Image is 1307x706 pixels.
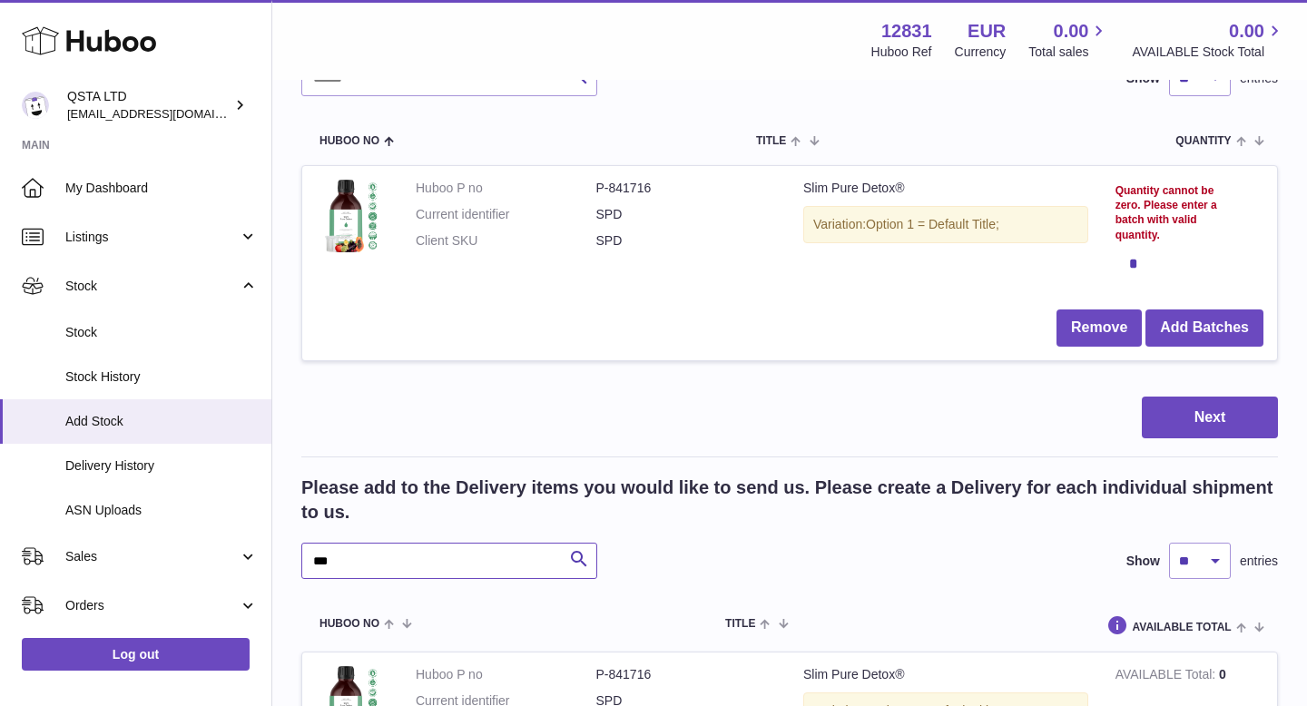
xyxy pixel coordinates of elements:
[65,324,258,341] span: Stock
[1028,19,1109,61] a: 0.00 Total sales
[1054,19,1089,44] span: 0.00
[1229,19,1264,44] span: 0.00
[65,180,258,197] span: My Dashboard
[756,135,786,147] span: Title
[1175,135,1231,147] span: Quantity
[1132,19,1285,61] a: 0.00 AVAILABLE Stock Total
[65,457,258,475] span: Delivery History
[1056,309,1142,347] button: Remove
[416,206,596,223] dt: Current identifier
[416,180,596,197] dt: Huboo P no
[871,44,932,61] div: Huboo Ref
[67,88,231,123] div: QSTA LTD
[725,618,755,630] span: Title
[596,180,777,197] dd: P-841716
[1145,309,1263,347] button: Add Batches
[1115,183,1233,242] div: Quantity cannot be zero. Please enter a batch with valid quantity.
[416,232,596,250] dt: Client SKU
[1126,553,1160,570] label: Show
[65,278,239,295] span: Stock
[955,44,1007,61] div: Currency
[866,217,999,231] span: Option 1 = Default Title;
[596,666,777,683] dd: P-841716
[65,413,258,430] span: Add Stock
[65,502,258,519] span: ASN Uploads
[1028,44,1109,61] span: Total sales
[319,618,379,630] span: Huboo no
[803,206,1088,243] div: Variation:
[881,19,932,44] strong: 12831
[301,476,1278,525] h2: Please add to the Delivery items you would like to send us. Please create a Delivery for each ind...
[65,548,239,565] span: Sales
[1133,622,1232,633] span: AVAILABLE Total
[1115,667,1219,686] strong: AVAILABLE Total
[790,166,1102,296] td: Slim Pure Detox®
[416,666,596,683] dt: Huboo P no
[67,106,267,121] span: [EMAIL_ADDRESS][DOMAIN_NAME]
[22,92,49,119] img: rodcp10@gmail.com
[65,597,239,614] span: Orders
[596,232,777,250] dd: SPD
[1142,397,1278,439] button: Next
[1132,44,1285,61] span: AVAILABLE Stock Total
[65,368,258,386] span: Stock History
[319,135,379,147] span: Huboo no
[968,19,1006,44] strong: EUR
[65,229,239,246] span: Listings
[316,180,388,252] img: Slim Pure Detox®
[596,206,777,223] dd: SPD
[22,638,250,671] a: Log out
[1240,553,1278,570] span: entries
